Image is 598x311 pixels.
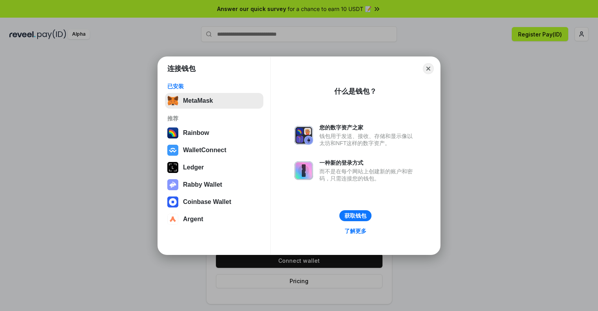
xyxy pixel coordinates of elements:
div: Ledger [183,164,204,171]
img: svg+xml,%3Csvg%20xmlns%3D%22http%3A%2F%2Fwww.w3.org%2F2000%2Fsvg%22%20width%3D%2228%22%20height%3... [167,162,178,173]
div: Rabby Wallet [183,181,222,188]
div: MetaMask [183,97,213,104]
div: 您的数字资产之家 [319,124,417,131]
img: svg+xml,%3Csvg%20fill%3D%22none%22%20height%3D%2233%22%20viewBox%3D%220%200%2035%2033%22%20width%... [167,95,178,106]
button: MetaMask [165,93,263,109]
div: 获取钱包 [344,212,366,219]
h1: 连接钱包 [167,64,196,73]
div: 而不是在每个网站上创建新的账户和密码，只需连接您的钱包。 [319,168,417,182]
img: svg+xml,%3Csvg%20xmlns%3D%22http%3A%2F%2Fwww.w3.org%2F2000%2Fsvg%22%20fill%3D%22none%22%20viewBox... [167,179,178,190]
button: Argent [165,211,263,227]
div: Coinbase Wallet [183,198,231,206]
div: 什么是钱包？ [334,87,377,96]
button: Coinbase Wallet [165,194,263,210]
img: svg+xml,%3Csvg%20width%3D%22120%22%20height%3D%22120%22%20viewBox%3D%220%200%20120%20120%22%20fil... [167,127,178,138]
img: svg+xml,%3Csvg%20width%3D%2228%22%20height%3D%2228%22%20viewBox%3D%220%200%2028%2028%22%20fill%3D... [167,145,178,156]
button: 获取钱包 [339,210,371,221]
img: svg+xml,%3Csvg%20xmlns%3D%22http%3A%2F%2Fwww.w3.org%2F2000%2Fsvg%22%20fill%3D%22none%22%20viewBox... [294,161,313,180]
img: svg+xml,%3Csvg%20width%3D%2228%22%20height%3D%2228%22%20viewBox%3D%220%200%2028%2028%22%20fill%3D... [167,196,178,207]
button: Close [423,63,434,74]
a: 了解更多 [340,226,371,236]
div: 已安装 [167,83,261,90]
img: svg+xml,%3Csvg%20xmlns%3D%22http%3A%2F%2Fwww.w3.org%2F2000%2Fsvg%22%20fill%3D%22none%22%20viewBox... [294,126,313,145]
img: svg+xml,%3Csvg%20width%3D%2228%22%20height%3D%2228%22%20viewBox%3D%220%200%2028%2028%22%20fill%3D... [167,214,178,225]
button: Ledger [165,160,263,175]
div: Rainbow [183,129,209,136]
div: WalletConnect [183,147,227,154]
div: Argent [183,216,203,223]
button: WalletConnect [165,142,263,158]
button: Rainbow [165,125,263,141]
div: 一种新的登录方式 [319,159,417,166]
div: 钱包用于发送、接收、存储和显示像以太坊和NFT这样的数字资产。 [319,133,417,147]
button: Rabby Wallet [165,177,263,193]
div: 了解更多 [344,227,366,235]
div: 推荐 [167,115,261,122]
